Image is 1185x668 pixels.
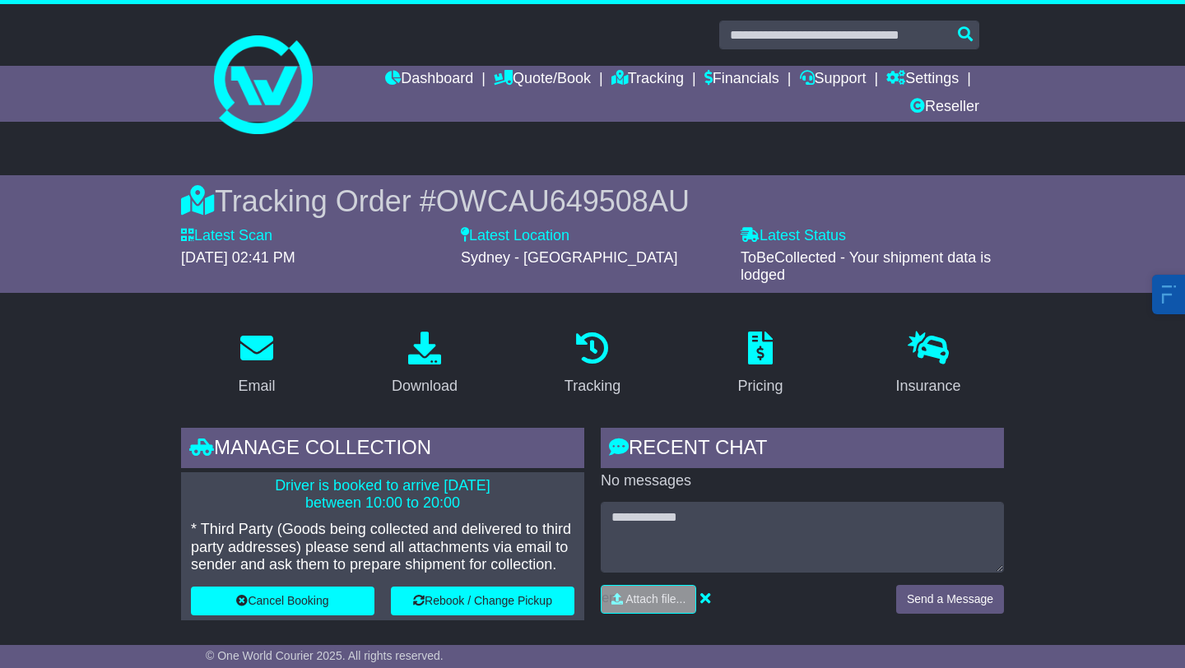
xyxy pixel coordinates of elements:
button: Send a Message [896,585,1004,614]
div: Tracking Order # [181,183,1004,219]
a: Reseller [910,94,979,122]
p: Driver is booked to arrive [DATE] between 10:00 to 20:00 [191,477,574,513]
div: Email [238,375,275,397]
label: Latest Location [461,227,569,245]
a: Tracking [554,326,631,403]
span: OWCAU649508AU [436,184,690,218]
a: Tracking [611,66,684,94]
span: ToBeCollected - Your shipment data is lodged [741,249,991,284]
label: Latest Scan [181,227,272,245]
a: Support [800,66,867,94]
a: Quote/Book [494,66,591,94]
div: Tracking [565,375,620,397]
button: Rebook / Change Pickup [391,587,574,615]
div: Insurance [895,375,960,397]
a: Download [381,326,468,403]
a: Insurance [885,326,971,403]
label: Latest Status [741,227,846,245]
div: Pricing [737,375,783,397]
span: © One World Courier 2025. All rights reserved. [206,649,444,662]
a: Pricing [727,326,793,403]
a: Financials [704,66,779,94]
span: [DATE] 02:41 PM [181,249,295,266]
a: Dashboard [385,66,473,94]
span: Sydney - [GEOGRAPHIC_DATA] [461,249,677,266]
div: RECENT CHAT [601,428,1004,472]
div: Manage collection [181,428,584,472]
a: Settings [886,66,959,94]
p: * Third Party (Goods being collected and delivered to third party addresses) please send all atta... [191,521,574,574]
a: Email [227,326,286,403]
button: Cancel Booking [191,587,374,615]
div: Download [392,375,458,397]
p: No messages [601,472,1004,490]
